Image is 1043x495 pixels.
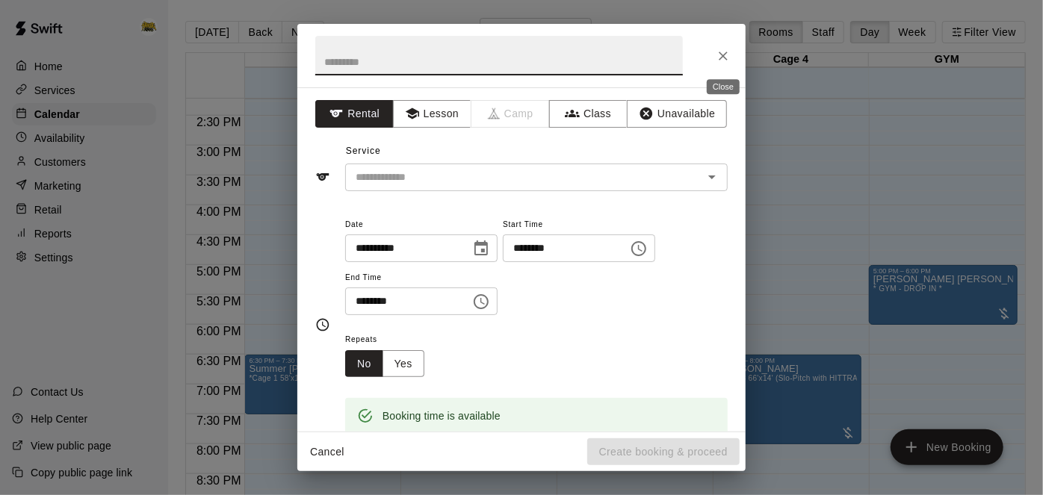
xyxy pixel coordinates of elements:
button: Choose time, selected time is 7:00 PM [624,234,654,264]
button: Close [710,43,737,69]
svg: Timing [315,317,330,332]
button: Choose time, selected time is 7:30 PM [466,287,496,317]
button: Open [702,166,722,187]
div: outlined button group [345,350,424,378]
svg: Service [315,169,330,184]
span: Start Time [503,215,655,235]
button: Class [549,100,628,128]
button: Rental [315,100,394,128]
span: Repeats [345,330,436,350]
span: End Time [345,268,498,288]
button: No [345,350,383,378]
span: Date [345,215,498,235]
button: Unavailable [627,100,727,128]
div: Close [707,79,740,94]
span: Service [346,146,381,156]
button: Cancel [303,438,351,466]
button: Choose date, selected date is Aug 20, 2025 [466,234,496,264]
span: Camps can only be created in the Services page [471,100,550,128]
button: Lesson [393,100,471,128]
div: Booking time is available [383,402,501,429]
button: Yes [383,350,424,378]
